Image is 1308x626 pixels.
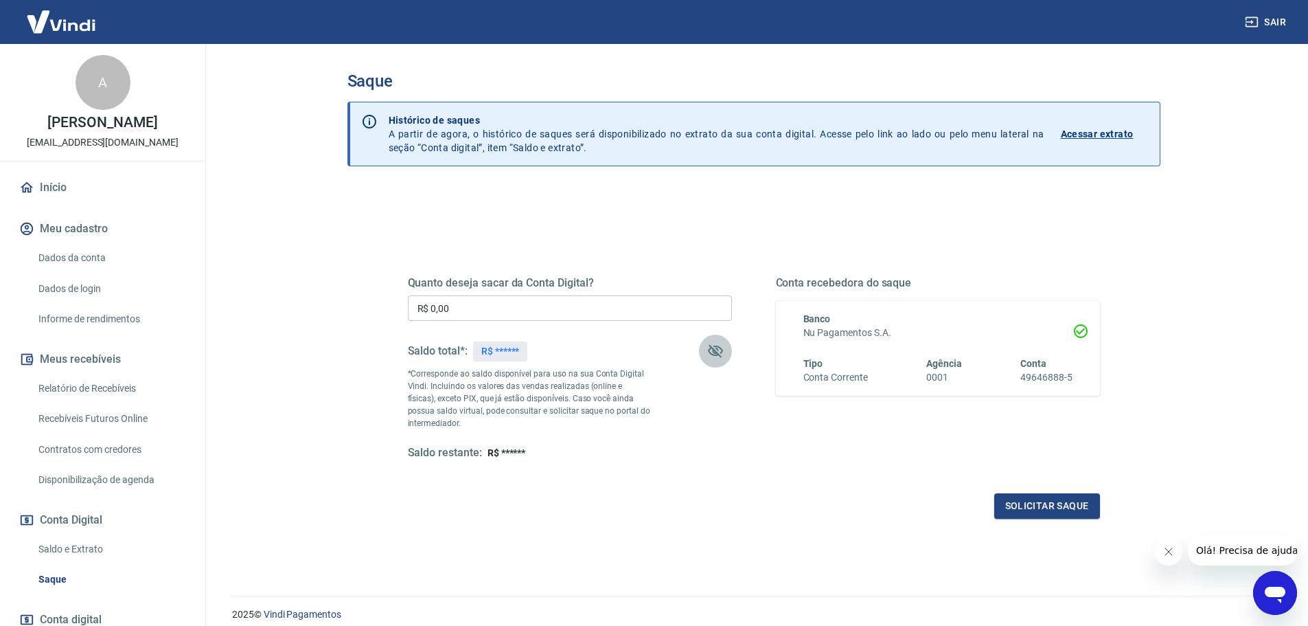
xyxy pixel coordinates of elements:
span: Olá! Precisa de ajuda? [8,10,115,21]
h6: 49646888-5 [1020,370,1072,385]
a: Vindi Pagamentos [264,609,341,620]
a: Saldo e Extrato [33,535,189,563]
h3: Saque [347,71,1160,91]
button: Sair [1242,10,1292,35]
span: Conta [1020,358,1046,369]
button: Meu cadastro [16,214,189,244]
span: Banco [803,313,831,324]
p: A partir de agora, o histórico de saques será disponibilizado no extrato da sua conta digital. Ac... [389,113,1044,155]
p: [EMAIL_ADDRESS][DOMAIN_NAME] [27,135,179,150]
a: Disponibilização de agenda [33,466,189,494]
p: Acessar extrato [1061,127,1134,141]
p: 2025 © [232,607,1275,622]
p: *Corresponde ao saldo disponível para uso na sua Conta Digital Vindi. Incluindo os valores das ve... [408,368,651,429]
h6: Nu Pagamentos S.A. [803,326,1072,340]
iframe: Fechar mensagem [1155,538,1182,566]
a: Saque [33,566,189,594]
a: Relatório de Recebíveis [33,375,189,403]
img: Vindi [16,1,106,43]
h5: Saldo total*: [408,344,468,358]
h5: Saldo restante: [408,446,482,460]
a: Início [16,172,189,203]
a: Recebíveis Futuros Online [33,405,189,433]
h6: 0001 [926,370,962,385]
iframe: Botão para abrir a janela de mensagens [1253,571,1297,615]
button: Conta Digital [16,505,189,535]
h5: Conta recebedora do saque [776,276,1100,290]
p: [PERSON_NAME] [47,115,157,130]
a: Acessar extrato [1061,113,1149,155]
span: Agência [926,358,962,369]
h5: Quanto deseja sacar da Conta Digital? [408,276,732,290]
p: Histórico de saques [389,113,1044,127]
button: Meus recebíveis [16,344,189,375]
div: A [76,55,130,110]
a: Informe de rendimentos [33,305,189,333]
a: Dados da conta [33,244,189,272]
span: Tipo [803,358,823,369]
a: Dados de login [33,275,189,303]
a: Contratos com credores [33,436,189,464]
h6: Conta Corrente [803,370,868,385]
button: Solicitar saque [994,493,1100,519]
iframe: Mensagem da empresa [1188,535,1297,566]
